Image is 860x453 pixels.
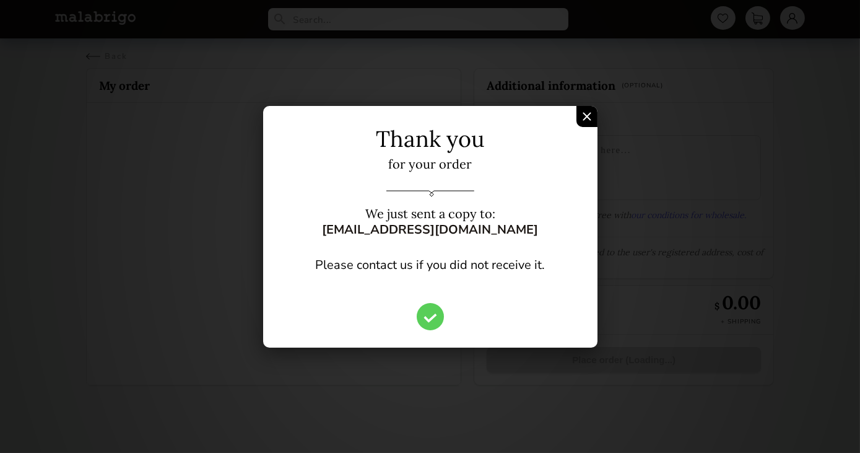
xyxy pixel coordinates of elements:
strong: [EMAIL_ADDRESS][DOMAIN_NAME] [282,221,579,238]
p: We just sent a copy to: [282,206,579,238]
p: for your order [282,156,579,172]
img: tick-order.1c54294f.svg [423,313,437,322]
img: order-separator.89fa5524.svg [386,190,474,196]
p: Please contact us if you did not receive it. [282,257,579,273]
p: Thank you [282,125,579,153]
